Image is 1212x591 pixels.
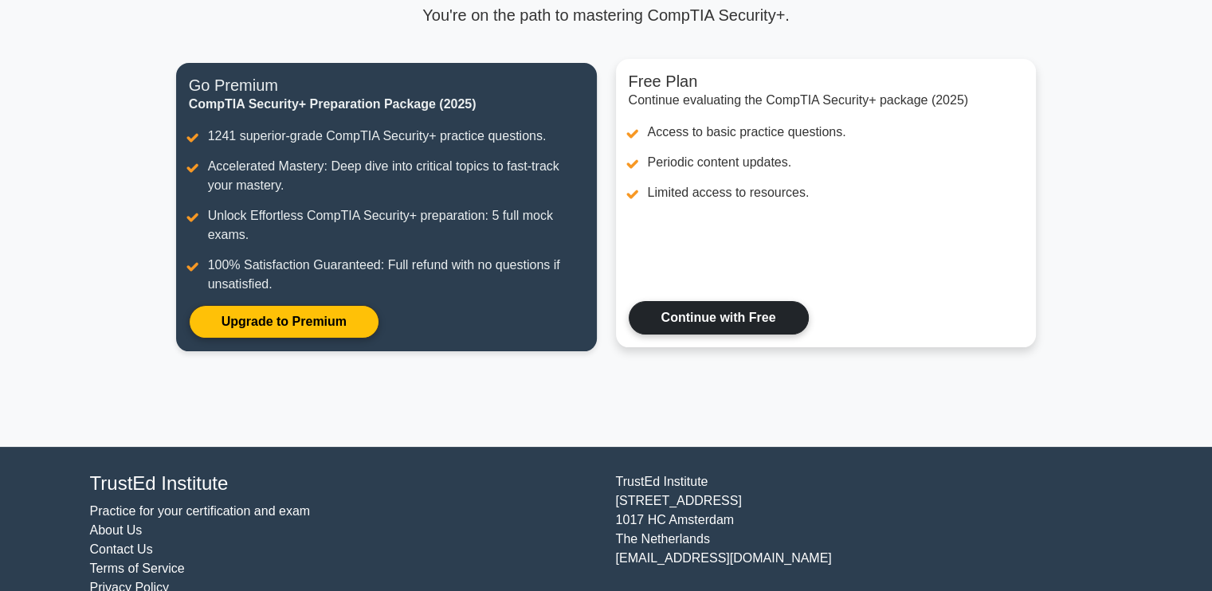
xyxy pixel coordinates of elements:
[90,542,153,556] a: Contact Us
[90,562,185,575] a: Terms of Service
[176,6,1037,25] p: You're on the path to mastering CompTIA Security+.
[90,523,143,537] a: About Us
[189,305,379,339] a: Upgrade to Premium
[90,472,597,495] h4: TrustEd Institute
[629,301,809,335] a: Continue with Free
[90,504,311,518] a: Practice for your certification and exam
